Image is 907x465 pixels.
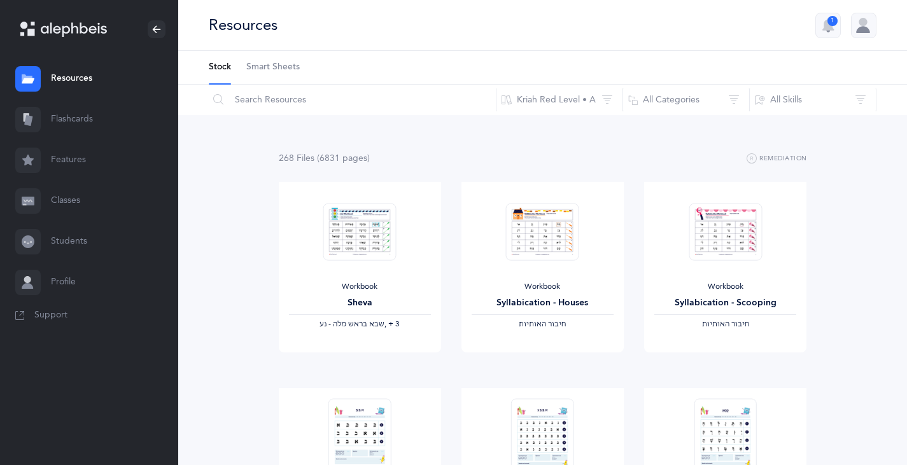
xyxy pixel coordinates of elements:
button: Remediation [747,151,807,167]
div: Resources [209,15,278,36]
div: Syllabication - Houses [472,296,614,310]
span: ‫חיבור האותיות‬ [519,319,566,328]
img: Sheva-Workbook-Red_EN_thumbnail_1754012358.png [323,203,397,261]
span: ‫חיבור האותיות‬ [702,319,749,328]
input: Search Resources [208,85,496,115]
div: Workbook [654,282,796,292]
div: ‪, + 3‬ [289,319,431,330]
span: s [311,153,314,163]
button: 1 [815,13,841,38]
img: Syllabication-Workbook-Level-1-EN_Red_Scooping_thumbnail_1741114434.png [689,203,762,261]
div: Workbook [472,282,614,292]
span: s [363,153,367,163]
span: Support [34,309,67,322]
div: Workbook [289,282,431,292]
div: Syllabication - Scooping [654,296,796,310]
div: Sheva [289,296,431,310]
span: ‫שבא בראש מלה - נע‬ [320,319,384,328]
button: Kriah Red Level • A [496,85,623,115]
img: Syllabication-Workbook-Level-1-EN_Red_Houses_thumbnail_1741114032.png [506,203,579,261]
button: All Categories [622,85,750,115]
span: (6831 page ) [317,153,370,163]
button: All Skills [749,85,876,115]
span: Smart Sheets [246,61,300,74]
span: 268 File [279,153,314,163]
div: 1 [827,16,838,26]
